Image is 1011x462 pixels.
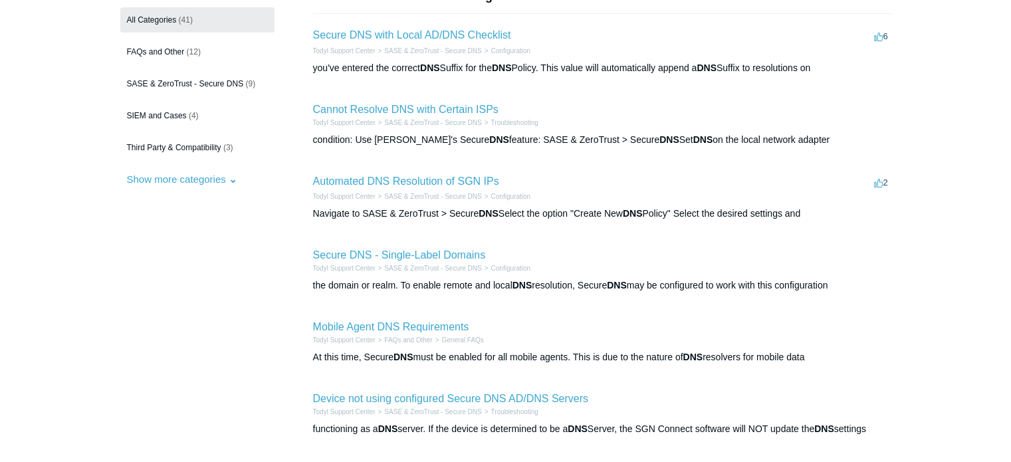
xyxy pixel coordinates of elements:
[482,263,530,273] li: Configuration
[127,15,177,25] span: All Categories
[313,336,376,344] a: Todyl Support Center
[568,423,588,434] em: DNS
[607,280,627,290] em: DNS
[313,118,376,128] li: Todyl Support Center
[223,143,233,152] span: (3)
[384,119,481,126] a: SASE & ZeroTrust - Secure DNS
[313,191,376,201] li: Todyl Support Center
[245,79,255,88] span: (9)
[313,61,891,75] div: you've entered the correct Suffix for the Policy. This value will automatically append a Suffix t...
[120,71,275,96] a: SASE & ZeroTrust - Secure DNS (9)
[375,263,481,273] li: SASE & ZeroTrust - Secure DNS
[814,423,834,434] em: DNS
[491,119,538,126] a: Troubleshooting
[491,47,530,55] a: Configuration
[120,135,275,160] a: Third Party & Compatibility (3)
[313,393,588,404] a: Device not using configured Secure DNS AD/DNS Servers
[313,46,376,56] li: Todyl Support Center
[120,7,275,33] a: All Categories (41)
[313,133,891,147] div: condition: Use [PERSON_NAME]'s Secure feature: SASE & ZeroTrust > Secure Set on the local network...
[433,335,484,345] li: General FAQs
[393,352,413,362] em: DNS
[127,47,185,57] span: FAQs and Other
[491,265,530,272] a: Configuration
[120,39,275,64] a: FAQs and Other (12)
[378,423,398,434] em: DNS
[120,103,275,128] a: SIEM and Cases (4)
[375,335,432,345] li: FAQs and Other
[482,191,530,201] li: Configuration
[313,335,376,345] li: Todyl Support Center
[313,104,499,115] a: Cannot Resolve DNS with Certain ISPs
[313,29,511,41] a: Secure DNS with Local AD/DNS Checklist
[489,134,509,145] em: DNS
[491,408,538,415] a: Troubleshooting
[313,263,376,273] li: Todyl Support Center
[127,111,187,120] span: SIEM and Cases
[482,118,538,128] li: Troubleshooting
[120,167,244,191] button: Show more categories
[659,134,679,145] em: DNS
[697,62,717,73] em: DNS
[313,249,486,261] a: Secure DNS - Single-Label Domains
[384,265,481,272] a: SASE & ZeroTrust - Secure DNS
[482,46,530,56] li: Configuration
[491,193,530,200] a: Configuration
[313,407,376,417] li: Todyl Support Center
[313,350,891,364] div: At this time, Secure must be enabled for all mobile agents. This is due to the nature of resolver...
[420,62,440,73] em: DNS
[127,143,221,152] span: Third Party & Compatibility
[179,15,193,25] span: (41)
[375,46,481,56] li: SASE & ZeroTrust - Secure DNS
[482,407,538,417] li: Troubleshooting
[384,193,481,200] a: SASE & ZeroTrust - Secure DNS
[693,134,713,145] em: DNS
[683,352,703,362] em: DNS
[375,191,481,201] li: SASE & ZeroTrust - Secure DNS
[313,207,891,221] div: Navigate to SASE & ZeroTrust > Secure Select the option "Create New Policy" Select the desired se...
[127,79,244,88] span: SASE & ZeroTrust - Secure DNS
[189,111,199,120] span: (4)
[313,422,891,436] div: functioning as a server. If the device is determined to be a Server, the SGN Connect software wil...
[384,47,481,55] a: SASE & ZeroTrust - Secure DNS
[623,208,643,219] em: DNS
[313,175,499,187] a: Automated DNS Resolution of SGN IPs
[384,336,432,344] a: FAQs and Other
[492,62,512,73] em: DNS
[479,208,499,219] em: DNS
[313,47,376,55] a: Todyl Support Center
[375,118,481,128] li: SASE & ZeroTrust - Secure DNS
[384,408,481,415] a: SASE & ZeroTrust - Secure DNS
[375,407,481,417] li: SASE & ZeroTrust - Secure DNS
[313,193,376,200] a: Todyl Support Center
[313,321,469,332] a: Mobile Agent DNS Requirements
[313,119,376,126] a: Todyl Support Center
[512,280,532,290] em: DNS
[874,31,887,41] span: 6
[874,177,887,187] span: 2
[313,279,891,292] div: the domain or realm. To enable remote and local resolution, Secure may be configured to work with...
[441,336,483,344] a: General FAQs
[313,408,376,415] a: Todyl Support Center
[313,265,376,272] a: Todyl Support Center
[187,47,201,57] span: (12)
